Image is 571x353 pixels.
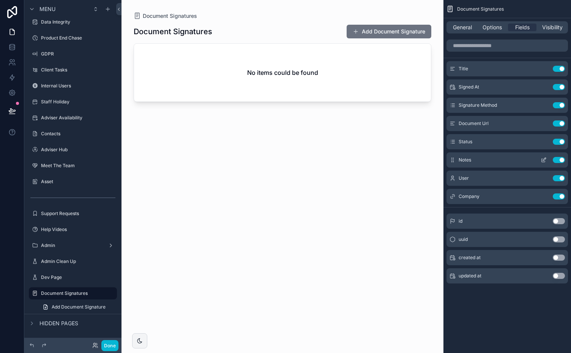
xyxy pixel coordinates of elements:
label: Meet The Team [41,163,115,169]
label: Product End Chase [41,35,115,41]
label: GDPR [41,51,115,57]
label: Internal Users [41,83,115,89]
span: Options [483,24,502,31]
span: Document Url [459,120,489,127]
span: uuid [459,236,468,242]
label: Document Signatures [41,290,112,296]
span: Company [459,193,480,199]
label: Dev Page [41,274,115,280]
a: Add Document Signature [38,301,117,313]
a: Meet The Team [29,160,117,172]
span: Visibility [542,24,563,31]
a: Internal Users [29,80,117,92]
a: Product End Chase [29,32,117,44]
a: Support Requests [29,207,117,220]
a: Admin Clean Up [29,255,117,268]
label: Admin [41,242,105,249]
span: created at [459,255,481,261]
label: Staff Holiday [41,99,115,105]
span: Document Signatures [457,6,504,12]
span: Signed At [459,84,479,90]
span: id [459,218,462,224]
span: Add Document Signature [52,304,106,310]
label: Support Requests [41,211,115,217]
span: General [453,24,472,31]
label: Adviser Hub [41,147,115,153]
a: Staff Holiday [29,96,117,108]
a: Document Signatures [29,287,117,299]
a: Adviser Hub [29,144,117,156]
a: Adviser Availability [29,112,117,124]
a: GDPR [29,48,117,60]
span: Signature Method [459,102,497,108]
a: Dev Page [29,271,117,283]
a: Contacts [29,128,117,140]
span: Status [459,139,472,145]
label: Adviser Availability [41,115,115,121]
a: Data Integrity [29,16,117,28]
span: Fields [515,24,530,31]
label: Data Integrity [41,19,115,25]
span: Notes [459,157,471,163]
button: Done [101,340,118,351]
label: Asset [41,179,115,185]
span: Hidden pages [39,320,78,327]
a: Asset [29,176,117,188]
span: Title [459,66,468,72]
span: User [459,175,469,181]
label: Client Tasks [41,67,115,73]
span: Menu [39,5,55,13]
a: Client Tasks [29,64,117,76]
label: Admin Clean Up [41,258,115,264]
span: updated at [459,273,481,279]
a: Admin [29,239,117,252]
label: Contacts [41,131,115,137]
a: Help Videos [29,223,117,236]
label: Help Videos [41,226,115,233]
